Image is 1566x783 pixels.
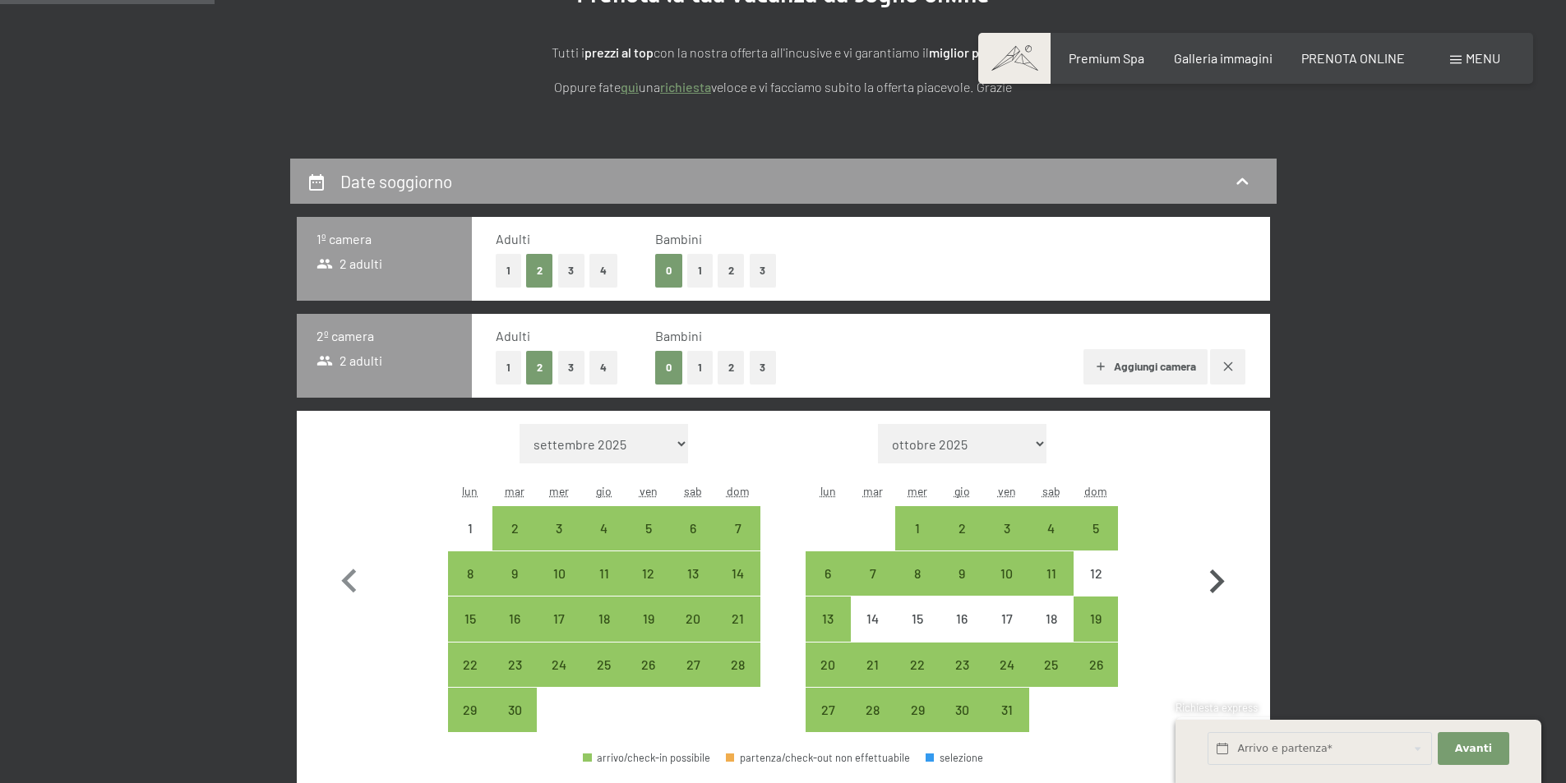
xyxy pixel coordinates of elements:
abbr: venerdì [998,484,1016,498]
div: arrivo/check-in possibile [492,596,537,641]
div: 22 [897,658,938,699]
div: 19 [1075,612,1116,653]
div: arrivo/check-in possibile [626,551,671,596]
div: 30 [941,703,982,744]
div: Sun Sep 21 2025 [715,596,760,641]
button: 0 [655,254,682,288]
div: Tue Sep 09 2025 [492,551,537,596]
div: Wed Sep 03 2025 [537,506,581,550]
div: 24 [538,658,580,699]
div: Wed Sep 17 2025 [537,596,581,641]
div: Thu Sep 25 2025 [582,643,626,687]
span: Bambini [655,231,702,246]
div: 14 [852,612,894,653]
h2: Date soggiorno [340,171,452,191]
div: arrivo/check-in possibile [671,596,715,641]
div: 6 [672,522,714,563]
div: Tue Sep 16 2025 [492,596,537,641]
div: arrivo/check-in possibile [715,643,760,687]
div: Mon Sep 15 2025 [448,596,492,641]
div: arrivo/check-in possibile [895,688,940,732]
h3: 1º camera [316,230,452,248]
div: 10 [538,567,580,608]
div: 18 [1031,612,1072,653]
div: 12 [628,567,669,608]
div: arrivo/check-in possibile [582,643,626,687]
div: arrivo/check-in possibile [626,596,671,641]
div: arrivo/check-in possibile [851,551,895,596]
div: arrivo/check-in possibile [940,551,984,596]
div: Sun Sep 14 2025 [715,551,760,596]
div: arrivo/check-in possibile [448,551,492,596]
div: arrivo/check-in possibile [537,596,581,641]
div: Wed Oct 15 2025 [895,596,940,641]
div: Sat Sep 13 2025 [671,551,715,596]
div: 28 [717,658,758,699]
div: arrivo/check-in possibile [984,551,1028,596]
div: partenza/check-out non effettuabile [726,753,910,763]
button: 2 [526,254,553,288]
div: 14 [717,567,758,608]
div: Wed Oct 22 2025 [895,643,940,687]
div: arrivo/check-in possibile [671,506,715,550]
abbr: lunedì [820,484,836,498]
div: arrivo/check-in possibile [806,643,850,687]
div: arrivo/check-in possibile [940,506,984,550]
div: arrivo/check-in possibile [895,506,940,550]
div: arrivo/check-in non effettuabile [895,596,940,641]
div: 17 [986,612,1027,653]
button: Mese successivo [1193,424,1240,733]
abbr: mercoledì [908,484,927,498]
div: arrivo/check-in possibile [1074,643,1118,687]
div: 11 [1031,567,1072,608]
div: Sun Oct 26 2025 [1074,643,1118,687]
div: 25 [1031,658,1072,699]
abbr: venerdì [640,484,658,498]
abbr: martedì [863,484,883,498]
div: 17 [538,612,580,653]
div: arrivo/check-in possibile [448,688,492,732]
div: Sat Oct 04 2025 [1029,506,1074,550]
div: arrivo/check-in possibile [671,643,715,687]
div: 10 [986,567,1027,608]
div: arrivo/check-in possibile [582,596,626,641]
div: arrivo/check-in possibile [806,551,850,596]
div: arrivo/check-in possibile [1074,596,1118,641]
div: Thu Oct 02 2025 [940,506,984,550]
div: 15 [897,612,938,653]
div: arrivo/check-in possibile [715,551,760,596]
div: Thu Oct 16 2025 [940,596,984,641]
div: arrivo/check-in possibile [582,506,626,550]
div: Wed Sep 10 2025 [537,551,581,596]
div: 27 [672,658,714,699]
button: 3 [750,351,777,385]
div: 26 [628,658,669,699]
button: 0 [655,351,682,385]
div: Fri Sep 12 2025 [626,551,671,596]
div: arrivo/check-in possibile [448,596,492,641]
div: 31 [986,703,1027,744]
a: Premium Spa [1069,50,1144,66]
div: 4 [1031,522,1072,563]
div: arrivo/check-in non effettuabile [1029,596,1074,641]
div: 23 [494,658,535,699]
div: Sun Sep 07 2025 [715,506,760,550]
button: Rimuovi camera [1210,349,1245,385]
div: Thu Oct 30 2025 [940,688,984,732]
abbr: martedì [505,484,524,498]
div: Fri Sep 05 2025 [626,506,671,550]
span: Adulti [496,328,530,343]
div: 27 [807,703,848,744]
div: Wed Oct 29 2025 [895,688,940,732]
div: Sat Sep 27 2025 [671,643,715,687]
div: arrivo/check-in possibile [1029,551,1074,596]
span: Avanti [1455,741,1492,756]
abbr: domenica [1084,484,1107,498]
div: arrivo/check-in possibile [537,506,581,550]
div: Fri Sep 19 2025 [626,596,671,641]
p: Oppure fate una veloce e vi facciamo subito la offerta piacevole. Grazie [372,76,1194,98]
span: Menu [1466,50,1500,66]
abbr: lunedì [462,484,478,498]
div: arrivo/check-in non effettuabile [851,596,895,641]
